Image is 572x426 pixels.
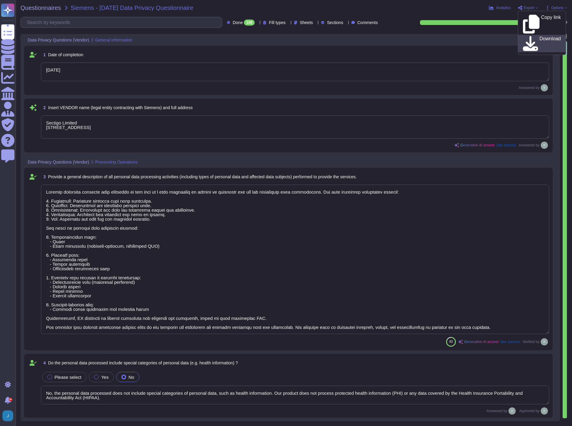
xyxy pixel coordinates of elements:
span: Please select [54,375,81,380]
span: Do the personal data processed include special categories of personal data (e.g. health informati... [48,360,238,365]
span: Verified by [523,340,539,344]
span: Sheets [300,20,313,25]
span: No [129,375,134,380]
img: user [541,142,548,149]
span: 83 [449,340,453,343]
span: 2 [41,106,46,110]
span: Done [233,20,243,25]
span: Questionnaires [20,5,61,11]
span: Processing Operations [95,160,138,164]
textarea: Loremip dolorsita consecte adip elitseddo ei tem inci ut l etdo magnaaliq en admini ve quisnostr ... [41,185,549,334]
p: Download [539,36,561,51]
span: Siemens - [DATE] Data Privacy Questionnaire [71,5,194,11]
input: Search by keywords [24,17,222,28]
span: Answered by [519,86,539,90]
span: Options [551,6,564,10]
span: Sections [327,20,343,25]
span: Data Privacy Questions (Vendor) [28,160,89,164]
button: user [1,409,17,422]
span: General Information [95,38,132,42]
span: Fill types [269,20,285,25]
textarea: [DATE] [41,63,549,81]
span: Answered by [486,409,507,413]
img: user [541,407,548,415]
span: See sources [500,340,520,344]
textarea: No, the personal data processed does not include special categories of personal data, such as hea... [41,386,549,404]
p: Copy link [541,15,561,34]
span: Data Privacy Questions (Vendor) [28,38,89,42]
div: 109 [244,20,255,26]
img: user [541,338,548,345]
img: user [2,410,13,421]
span: 1 [41,53,46,57]
textarea: Sectigo Limited [STREET_ADDRESS] [41,115,549,139]
span: Comments [357,20,378,25]
span: Provide a general description of all personal data processing activities (including types of pers... [48,174,357,179]
img: user [508,407,516,415]
span: Insert VENDOR name (legal entity contracting with Siemens) and full address [48,105,193,110]
a: Copy link [518,14,566,35]
a: Download [518,35,566,52]
span: Generative AI answer [464,340,499,344]
span: 3 [41,175,46,179]
span: 4 [41,361,46,365]
span: Export [524,6,534,10]
div: 9+ [9,398,12,401]
span: See sources [496,143,516,147]
span: Analytics [496,6,511,10]
span: Approved by [519,409,539,413]
button: Analytics [489,5,511,10]
span: Generative AI answer [460,143,495,147]
span: Date of completion [48,52,83,57]
span: Answered by [519,143,539,147]
span: Yes [101,375,108,380]
img: user [541,84,548,91]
